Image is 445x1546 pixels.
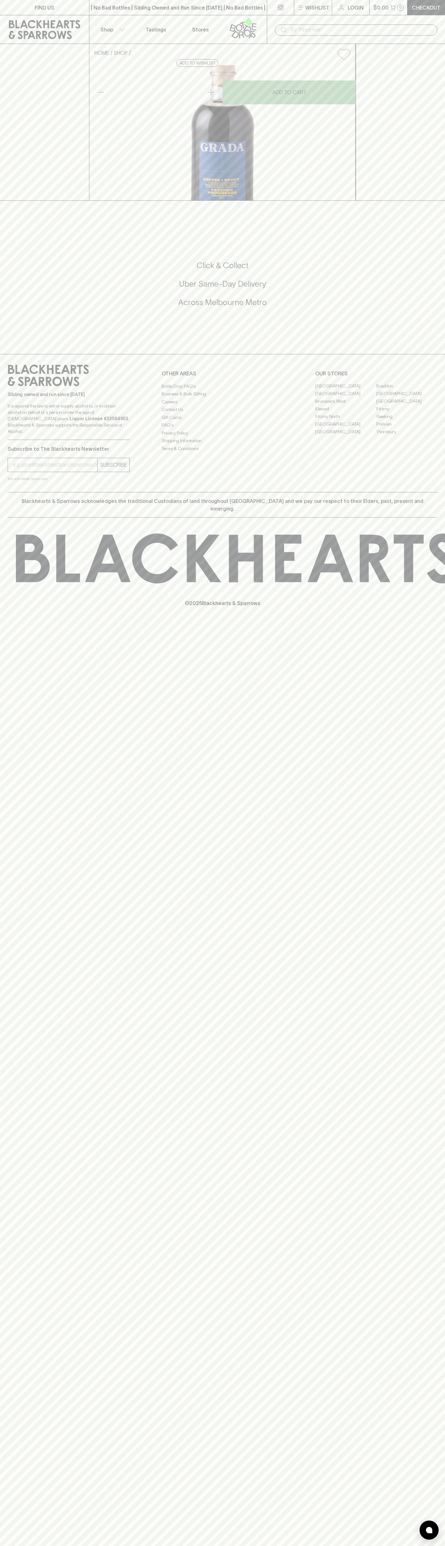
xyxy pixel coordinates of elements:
p: Checkout [412,4,441,11]
p: ADD TO CART [272,88,306,96]
a: [GEOGRAPHIC_DATA] [315,428,376,436]
p: Sibling owned and run since [DATE] [8,391,130,398]
button: Add to wishlist [177,59,218,67]
h5: Uber Same-Day Delivery [8,279,437,289]
p: $0.00 [373,4,389,11]
a: Braddon [376,382,437,390]
a: Terms & Conditions [162,445,284,452]
button: Shop [89,15,134,44]
a: FAQ's [162,421,284,429]
a: Stores [178,15,223,44]
a: HOME [94,50,109,56]
a: Fitzroy North [315,413,376,421]
a: Prahran [376,421,437,428]
a: Careers [162,398,284,406]
p: Login [348,4,364,11]
p: We will never spam you [8,476,130,482]
a: SHOP [114,50,128,56]
a: Fitzroy [376,405,437,413]
a: [GEOGRAPHIC_DATA] [315,421,376,428]
img: bubble-icon [426,1527,432,1533]
button: ADD TO CART [223,80,356,104]
a: Elwood [315,405,376,413]
a: Geelong [376,413,437,421]
p: OUR STORES [315,370,437,377]
p: It is against the law to sell or supply alcohol to, or to obtain alcohol on behalf of a person un... [8,403,130,435]
img: 32696.png [89,65,355,200]
div: Call to action block [8,235,437,341]
input: Try "Pinot noir" [290,25,432,35]
button: Add to wishlist [335,46,353,63]
p: SUBSCRIBE [100,461,127,469]
p: Blackhearts & Sparrows acknowledges the traditional Custodians of land throughout [GEOGRAPHIC_DAT... [12,497,433,512]
a: [GEOGRAPHIC_DATA] [315,390,376,398]
p: Subscribe to The Blackhearts Newsletter [8,445,130,453]
a: Shipping Information [162,437,284,445]
p: Stores [192,26,209,33]
a: Bottle Drop FAQ's [162,382,284,390]
a: Tastings [134,15,178,44]
h5: Click & Collect [8,260,437,271]
a: [GEOGRAPHIC_DATA] [315,382,376,390]
p: Tastings [146,26,166,33]
a: Contact Us [162,406,284,414]
a: Thornbury [376,428,437,436]
h5: Across Melbourne Metro [8,297,437,308]
p: Shop [101,26,113,33]
a: [GEOGRAPHIC_DATA] [376,390,437,398]
strong: Liquor License #32064953 [70,416,128,421]
a: [GEOGRAPHIC_DATA] [376,398,437,405]
p: FIND US [35,4,54,11]
a: Gift Cards [162,414,284,421]
p: Wishlist [305,4,330,11]
input: e.g. jane@blackheartsandsparrows.com.au [13,460,97,470]
button: SUBSCRIBE [98,458,129,472]
p: 0 [399,6,402,9]
a: Privacy Policy [162,429,284,437]
p: OTHER AREAS [162,370,284,377]
a: Brunswick West [315,398,376,405]
a: Business & Bulk Gifting [162,390,284,398]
